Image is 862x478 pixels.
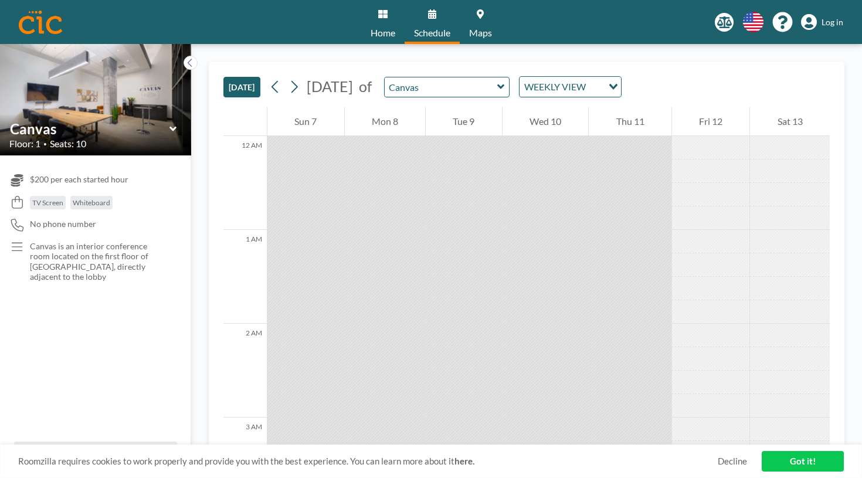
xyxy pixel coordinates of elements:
input: Canvas [10,120,169,137]
div: 2 AM [223,324,267,418]
div: Sun 7 [267,107,344,136]
div: Sat 13 [750,107,830,136]
button: [DATE] [223,77,260,97]
span: Floor: 1 [9,138,40,150]
span: Roomzilla requires cookies to work properly and provide you with the best experience. You can lea... [18,456,718,467]
a: here. [454,456,474,466]
a: Got it! [762,451,844,472]
div: Search for option [520,77,621,97]
p: Canvas is an interior conference room located on the first floor of [GEOGRAPHIC_DATA], directly a... [30,241,168,282]
span: TV Screen [32,198,63,207]
span: • [43,140,47,148]
img: organization-logo [19,11,62,34]
span: of [359,77,372,96]
span: Home [371,28,395,38]
span: No phone number [30,219,96,229]
span: WEEKLY VIEW [522,79,588,94]
span: $200 per each started hour [30,174,128,185]
span: Whiteboard [73,198,110,207]
span: Log in [822,17,843,28]
div: Tue 9 [426,107,502,136]
a: Log in [801,14,843,30]
span: Seats: 10 [50,138,86,150]
div: Thu 11 [589,107,671,136]
div: Mon 8 [345,107,426,136]
span: Maps [469,28,492,38]
div: Wed 10 [503,107,589,136]
div: Fri 12 [672,107,750,136]
span: Schedule [414,28,450,38]
button: All resources [14,442,177,464]
a: Decline [718,456,747,467]
input: Canvas [385,77,497,97]
div: 1 AM [223,230,267,324]
div: 12 AM [223,136,267,230]
input: Search for option [589,79,602,94]
span: [DATE] [307,77,353,95]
